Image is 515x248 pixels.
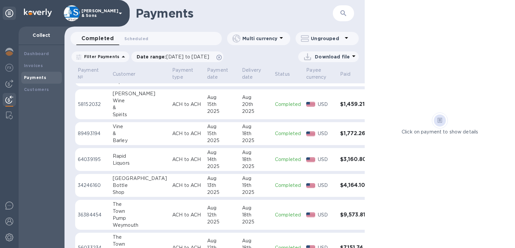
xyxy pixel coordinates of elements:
div: Unpin categories [3,7,16,20]
span: Customer [113,71,144,78]
div: Aug [207,205,237,211]
p: 36384454 [78,211,107,218]
div: Shop [113,189,167,196]
div: & [113,104,167,111]
p: ACH to ACH [172,156,202,163]
p: Collect [24,32,59,39]
div: The [113,234,167,241]
h3: $1,772.26 [340,130,368,137]
p: ACH to ACH [172,130,202,137]
div: Aug [242,205,270,211]
span: Paid [340,71,359,78]
p: Completed [275,130,301,137]
span: Payee currency [306,67,335,81]
h3: $9,573.81 [340,212,368,218]
div: Aug [242,149,270,156]
p: Completed [275,182,301,189]
span: Scheduled [124,35,148,42]
p: 34246160 [78,182,107,189]
span: Payment type [172,67,202,81]
img: USD [306,212,315,217]
p: Date range : [137,53,212,60]
div: 19th [242,182,270,189]
p: USD [318,101,335,108]
div: [GEOGRAPHIC_DATA] [113,175,167,182]
div: 2025 [242,108,270,115]
img: USD [306,157,315,162]
b: Customers [24,87,49,92]
p: 64039195 [78,156,107,163]
div: Pump [113,215,167,222]
p: USD [318,156,335,163]
p: Multi currency [242,35,277,42]
div: 15th [207,130,237,137]
span: Payment № [78,67,107,81]
div: 18th [242,130,270,137]
p: Customer [113,71,135,78]
div: 2025 [242,163,270,170]
p: Payee currency [306,67,326,81]
p: Paid [340,71,350,78]
p: Filter Payments [81,54,119,59]
div: Aug [207,94,237,101]
span: Delivery date [242,67,270,81]
p: Ungrouped [311,35,342,42]
img: USD [306,102,315,107]
p: 89493194 [78,130,107,137]
div: 2025 [242,137,270,144]
div: Date range:[DATE] to [DATE] [131,51,223,62]
div: 2025 [207,108,237,115]
div: Aug [242,175,270,182]
img: USD [306,183,315,188]
div: 18th [242,156,270,163]
div: Barley [113,137,167,144]
p: Completed [275,211,301,218]
div: 13th [207,182,237,189]
div: Wine [113,97,167,104]
div: 2025 [242,218,270,225]
div: Liquors [113,160,167,167]
div: 20th [242,101,270,108]
h1: Payments [136,6,311,20]
img: Logo [24,9,52,17]
span: Status [275,71,299,78]
div: Aug [242,237,270,244]
b: Payments [24,75,46,80]
p: Completed [275,101,301,108]
span: Completed [81,34,114,43]
p: 58152032 [78,101,107,108]
b: Invoices [24,63,43,68]
h3: $1,459.21 [340,101,368,108]
div: Aug [207,123,237,130]
div: 14th [207,156,237,163]
div: 2025 [207,137,237,144]
div: 2025 [207,218,237,225]
b: Dashboard [24,51,49,56]
div: [PERSON_NAME] [113,90,167,97]
p: ACH to ACH [172,211,202,218]
span: [DATE] to [DATE] [166,54,209,59]
div: The [113,201,167,208]
div: & [113,130,167,137]
p: USD [318,130,335,137]
div: Aug [242,123,270,130]
iframe: Chat Widget [366,11,515,248]
div: Aug [207,175,237,182]
div: 2025 [207,163,237,170]
p: Download file [315,53,350,60]
p: Payment date [207,67,228,81]
p: Completed [275,156,301,163]
div: 18th [242,211,270,218]
div: Vine [113,123,167,130]
div: Spirits [113,111,167,118]
div: 2025 [242,189,270,196]
div: Aug [207,149,237,156]
div: Bottle [113,182,167,189]
div: 15th [207,101,237,108]
img: USD [306,131,315,136]
span: Payment date [207,67,237,81]
p: Delivery date [242,67,261,81]
div: Town [113,241,167,248]
p: ACH to ACH [172,101,202,108]
p: USD [318,182,335,189]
